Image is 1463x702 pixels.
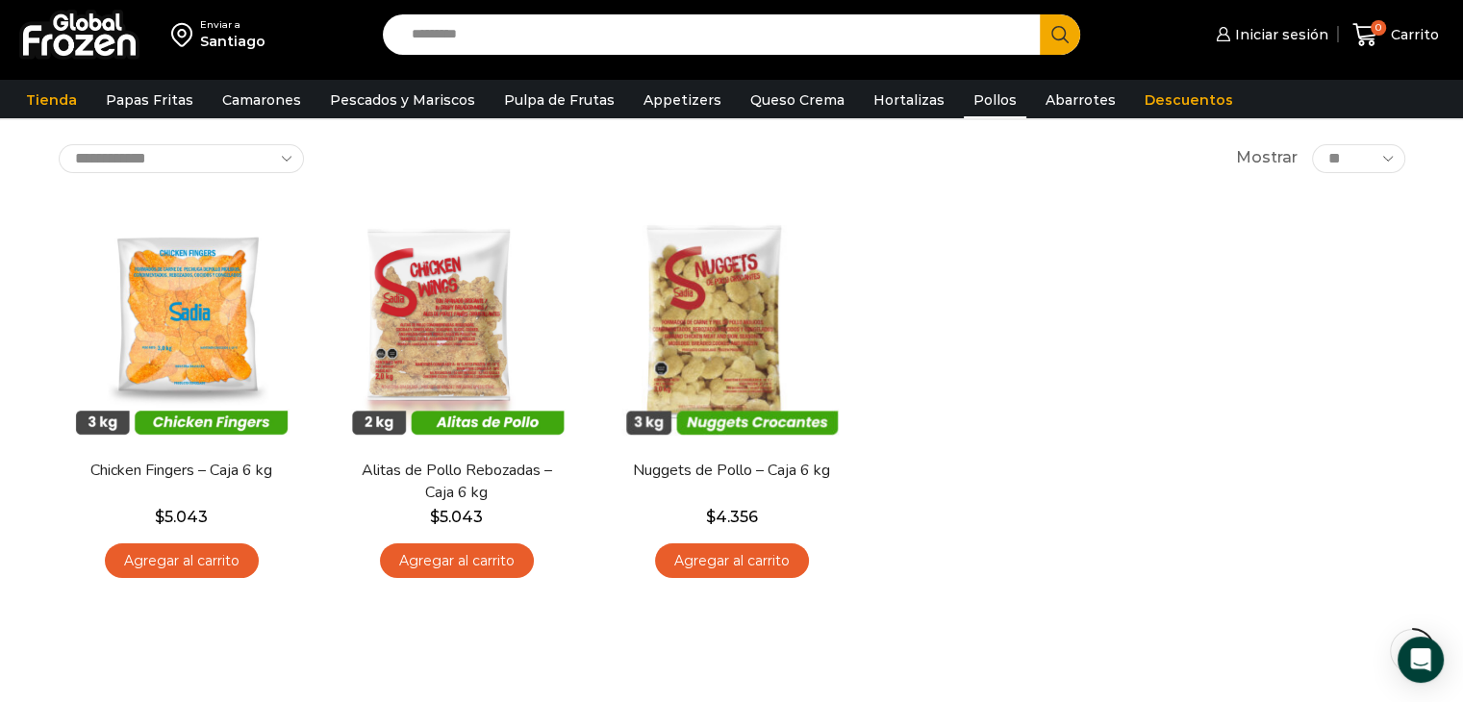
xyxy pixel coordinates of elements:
bdi: 5.043 [430,508,483,526]
a: Alitas de Pollo Rebozadas – Caja 6 kg [345,460,567,504]
a: Chicken Fingers – Caja 6 kg [70,460,291,482]
div: Enviar a [200,18,265,32]
a: 0 Carrito [1348,13,1444,58]
a: Agregar al carrito: “Nuggets de Pollo - Caja 6 kg” [655,543,809,579]
a: Queso Crema [741,82,854,118]
bdi: 4.356 [706,508,758,526]
div: Open Intercom Messenger [1398,637,1444,683]
span: $ [430,508,440,526]
span: $ [706,508,716,526]
a: Agregar al carrito: “Alitas de Pollo Rebozadas - Caja 6 kg” [380,543,534,579]
button: Search button [1040,14,1080,55]
a: Papas Fritas [96,82,203,118]
a: Appetizers [634,82,731,118]
a: Iniciar sesión [1211,15,1328,54]
bdi: 5.043 [155,508,208,526]
a: Pulpa de Frutas [494,82,624,118]
a: Abarrotes [1036,82,1125,118]
a: Camarones [213,82,311,118]
img: address-field-icon.svg [171,18,200,51]
div: Santiago [200,32,265,51]
span: Carrito [1386,25,1439,44]
a: Tienda [16,82,87,118]
span: Mostrar [1236,147,1298,169]
select: Pedido de la tienda [59,144,304,173]
span: 0 [1371,20,1386,36]
a: Pollos [964,82,1026,118]
a: Agregar al carrito: “Chicken Fingers - Caja 6 kg” [105,543,259,579]
a: Pescados y Mariscos [320,82,485,118]
a: Descuentos [1135,82,1243,118]
a: Hortalizas [864,82,954,118]
span: $ [155,508,164,526]
span: Iniciar sesión [1230,25,1328,44]
a: Nuggets de Pollo – Caja 6 kg [620,460,842,482]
